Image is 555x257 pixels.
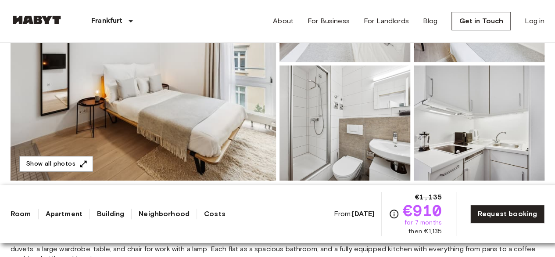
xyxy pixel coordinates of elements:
[470,205,544,223] a: Request booking
[204,209,226,219] a: Costs
[11,209,31,219] a: Room
[333,209,374,219] span: From:
[525,16,544,26] a: Log in
[273,16,294,26] a: About
[364,16,409,26] a: For Landlords
[451,12,511,30] a: Get in Touch
[405,218,442,227] span: for 7 months
[308,16,350,26] a: For Business
[279,65,410,181] img: Picture of unit DE-04-070-012-01
[91,16,122,26] p: Frankfurt
[352,210,374,218] b: [DATE]
[403,203,442,218] span: €910
[408,227,442,236] span: then €1,135
[97,209,124,219] a: Building
[46,209,82,219] a: Apartment
[19,156,93,172] button: Show all photos
[414,65,544,181] img: Picture of unit DE-04-070-012-01
[423,16,438,26] a: Blog
[139,209,190,219] a: Neighborhood
[415,192,442,203] span: €1,135
[389,209,399,219] svg: Check cost overview for full price breakdown. Please note that discounts apply to new joiners onl...
[11,15,63,24] img: Habyt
